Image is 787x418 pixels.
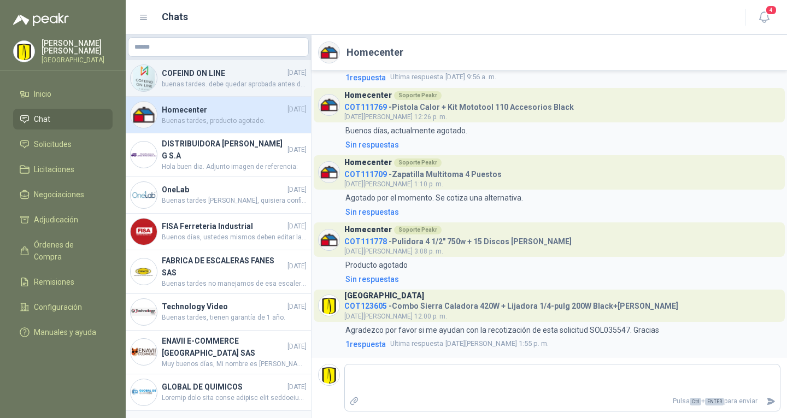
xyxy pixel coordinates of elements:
span: [DATE] [287,342,307,352]
button: 4 [754,8,774,27]
h4: DISTRIBUIDORA [PERSON_NAME] G S.A [162,138,285,162]
a: Company LogoHomecenter[DATE]Buenas tardes, producto agotado. [126,97,311,133]
a: Company LogoGLOBAL DE QUIMICOS[DATE]Loremip dolo sita conse adipisc elit seddoeiusm Tempori utla ... [126,374,311,411]
img: Company Logo [319,295,339,316]
span: [DATE] [287,382,307,392]
h4: FABRICA DE ESCALERAS FANES SAS [162,255,285,279]
img: Company Logo [319,162,339,182]
h4: COFEIND ON LINE [162,67,285,79]
span: ENTER [705,398,724,405]
img: Company Logo [319,95,339,115]
h2: Homecenter [346,45,403,60]
span: 4 [765,5,777,15]
span: Adjudicación [34,214,78,226]
span: Negociaciones [34,189,84,201]
span: [DATE] [287,302,307,312]
a: Sin respuestas [343,206,780,218]
h4: - Pulidora 4 1/2" 750w + 15 Discos [PERSON_NAME] [344,234,572,245]
span: Buenas tardes [PERSON_NAME], quisiera confirmar que te haya llegado el cambio de la probeta dañad... [162,196,307,206]
span: Buenos días, ustedes mismos deben editar la cantidad de la solicitud. Saludos! [162,232,307,243]
span: Remisiones [34,276,74,288]
a: Manuales y ayuda [13,322,113,343]
div: Soporte Peakr [394,91,442,100]
span: Ctrl [690,398,701,405]
h4: - Pistola Calor + Kit Mototool 110 Accesorios Black [344,100,574,110]
span: [DATE][PERSON_NAME] 1:10 p. m. [344,180,443,188]
p: [PERSON_NAME] [PERSON_NAME] [42,39,113,55]
span: [DATE] [287,221,307,232]
span: Buenas tardes, tienen garantía de 1 año. [162,313,307,323]
a: Inicio [13,84,113,104]
img: Company Logo [131,219,157,245]
span: [DATE][PERSON_NAME] 12:26 p. m. [344,113,447,121]
span: Buenas tardes, producto agotado. [162,116,307,126]
span: COT123605 [344,302,387,310]
h4: ENAVII E-COMMERCE [GEOGRAPHIC_DATA] SAS [162,335,285,359]
h3: [GEOGRAPHIC_DATA] [344,293,424,299]
span: 1 respuesta [345,72,386,84]
span: COT111778 [344,237,387,246]
span: [DATE] [287,104,307,115]
span: Ultima respuesta [390,338,443,349]
button: Enviar [762,392,780,411]
p: Agotado por el momento. Se cotiza una alternativa. [345,192,523,204]
a: Órdenes de Compra [13,234,113,267]
div: Sin respuestas [345,139,399,151]
a: 1respuestaUltima respuesta[DATE] 9:56 a. m. [343,72,780,84]
img: Company Logo [131,182,157,208]
h4: FISA Ferreteria Industrial [162,220,285,232]
span: Manuales y ayuda [34,326,96,338]
h3: Homecenter [344,92,392,98]
p: [GEOGRAPHIC_DATA] [42,57,113,63]
h4: - Combo Sierra Caladora 420W + Lijadora 1/4-pulg 200W Black+[PERSON_NAME] [344,299,678,309]
a: Sin respuestas [343,273,780,285]
img: Company Logo [131,102,157,128]
img: Company Logo [131,258,157,285]
div: Sin respuestas [345,273,399,285]
span: Órdenes de Compra [34,239,102,263]
span: Licitaciones [34,163,74,175]
h4: - Zapatilla Multitoma 4 Puestos [344,167,502,178]
span: Muy buenos días, Mi nombre es [PERSON_NAME], representante de ENAVII E-COMMERCE COLOMBIA SAS. Le ... [162,359,307,369]
img: Company Logo [319,229,339,250]
label: Adjuntar archivos [345,392,363,411]
span: buenas tardes. debe quedar aprobada antes de 11am el [DATE]. [162,79,307,90]
div: Soporte Peakr [394,226,442,234]
img: Company Logo [319,364,339,385]
h4: GLOBAL DE QUIMICOS [162,381,285,393]
a: Company LogoDISTRIBUIDORA [PERSON_NAME] G S.A[DATE]Hola buen dia. Adjunto imagen de referencia: [126,133,311,177]
a: Solicitudes [13,134,113,155]
img: Company Logo [14,41,34,62]
span: COT111709 [344,170,387,179]
span: 1 respuesta [345,338,386,350]
p: Agradezco por favor si me ayudan con la recotización de esta solicitud SOL035547. Gracias [345,324,659,336]
h4: OneLab [162,184,285,196]
div: Soporte Peakr [394,158,442,167]
img: Company Logo [131,379,157,405]
h4: Homecenter [162,104,285,116]
span: [DATE][PERSON_NAME] 3:08 p. m. [344,248,443,255]
span: Buenas tardes no manejamos de esa escalera de 16 pasos solo de 12 pasos [162,279,307,289]
p: Pulsa + para enviar [363,392,762,411]
span: Chat [34,113,50,125]
span: Configuración [34,301,82,313]
span: [DATE] 9:56 a. m. [390,72,496,83]
h1: Chats [162,9,188,25]
img: Company Logo [319,42,339,63]
span: Loremip dolo sita conse adipisc elit seddoeiusm Tempori utla etdol Magna, ali enimadm ve qui nost... [162,393,307,403]
a: Configuración [13,297,113,317]
a: Company LogoENAVII E-COMMERCE [GEOGRAPHIC_DATA] SAS[DATE]Muy buenos días, Mi nombre es [PERSON_NA... [126,331,311,374]
span: Inicio [34,88,51,100]
span: [DATE] [287,261,307,272]
img: Company Logo [131,339,157,365]
span: Ultima respuesta [390,72,443,83]
a: Negociaciones [13,184,113,205]
a: 1respuestaUltima respuesta[DATE][PERSON_NAME] 1:55 p. m. [343,338,780,350]
p: Buenos días, actualmente agotado. [345,125,467,137]
img: Company Logo [131,65,157,91]
a: Licitaciones [13,159,113,180]
a: Remisiones [13,272,113,292]
span: [DATE] [287,145,307,155]
a: Company LogoOneLab[DATE]Buenas tardes [PERSON_NAME], quisiera confirmar que te haya llegado el ca... [126,177,311,214]
a: Company LogoFISA Ferreteria Industrial[DATE]Buenos días, ustedes mismos deben editar la cantidad ... [126,214,311,250]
